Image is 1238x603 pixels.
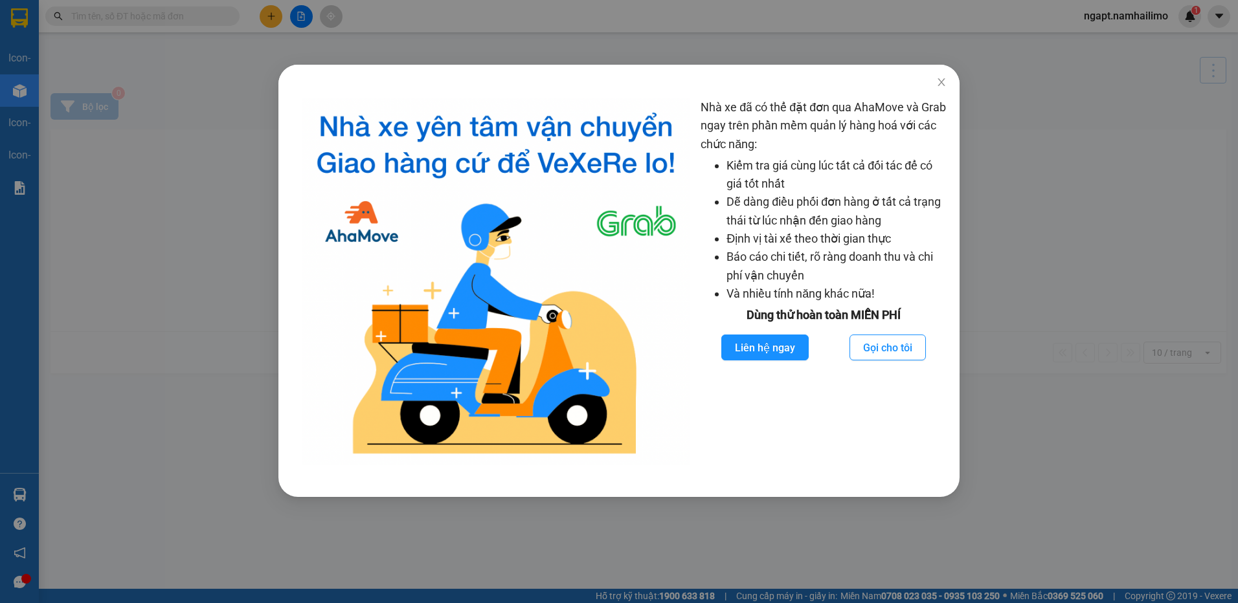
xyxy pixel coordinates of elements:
button: Liên hệ ngay [721,334,809,360]
img: logo [302,98,690,465]
li: Dễ dàng điều phối đơn hàng ở tất cả trạng thái từ lúc nhận đến giao hàng [726,193,946,230]
li: Định vị tài xế theo thời gian thực [726,230,946,248]
span: close [936,77,947,87]
div: Nhà xe đã có thể đặt đơn qua AhaMove và Grab ngay trên phần mềm quản lý hàng hoá với các chức năng: [701,98,946,465]
div: Dùng thử hoàn toàn MIỄN PHÍ [701,306,946,324]
li: Kiểm tra giá cùng lúc tất cả đối tác để có giá tốt nhất [726,157,946,193]
li: Báo cáo chi tiết, rõ ràng doanh thu và chi phí vận chuyển [726,248,946,285]
button: Close [923,65,960,101]
span: Gọi cho tôi [863,340,912,356]
span: Liên hệ ngay [735,340,795,356]
li: Và nhiều tính năng khác nữa! [726,285,946,303]
button: Gọi cho tôi [850,334,926,360]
